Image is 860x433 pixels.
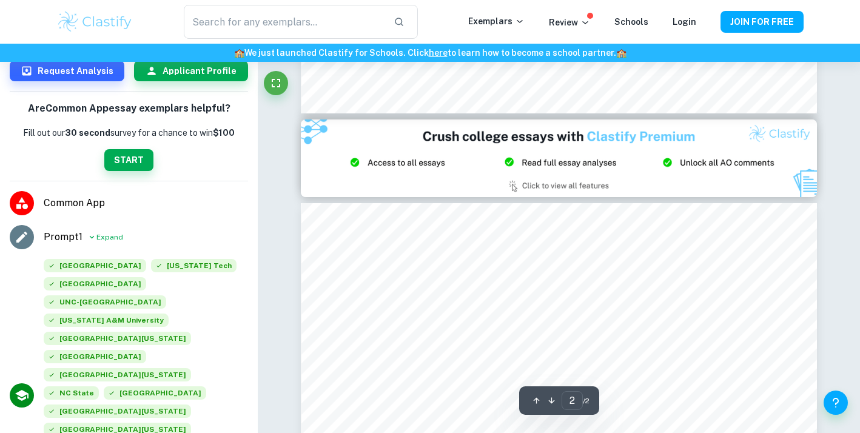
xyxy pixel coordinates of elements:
[44,368,191,386] div: Accepted: University of Virginia
[824,391,848,415] button: Help and Feedback
[429,48,448,58] a: here
[583,395,590,406] span: / 2
[44,350,146,363] span: [GEOGRAPHIC_DATA]
[44,295,166,314] div: Accepted: University of North Carolina at Chapel Hill
[44,404,191,418] span: [GEOGRAPHIC_DATA][US_STATE]
[264,71,288,95] button: Fullscreen
[2,46,858,59] h6: We just launched Clastify for Schools. Click to learn how to become a school partner.
[673,17,696,27] a: Login
[65,128,110,138] b: 30 second
[151,259,237,277] div: Accepted: Georgia Institute of Technology
[44,386,99,404] div: Accepted: North Carolina State University
[10,61,124,81] button: Request Analysis
[44,386,99,400] span: NC State
[44,196,248,210] span: Common App
[213,128,235,138] strong: $100
[44,230,82,244] span: Prompt 1
[44,350,146,368] div: Accepted: Emory University
[151,259,237,272] span: [US_STATE] Tech
[44,368,191,381] span: [GEOGRAPHIC_DATA][US_STATE]
[56,10,133,34] img: Clastify logo
[616,48,627,58] span: 🏫
[44,295,166,309] span: UNC-[GEOGRAPHIC_DATA]
[87,230,123,244] button: Expand
[468,15,525,28] p: Exemplars
[234,48,244,58] span: 🏫
[614,17,648,27] a: Schools
[23,126,235,139] p: Fill out our survey for a chance to win
[549,16,590,29] p: Review
[28,101,230,116] h6: Are Common App essay exemplars helpful?
[104,386,206,404] div: Accepted: University of Miami
[104,149,153,171] button: START
[44,230,82,244] a: Prompt1
[301,119,817,197] img: Ad
[38,64,113,78] h6: Request Analysis
[96,232,123,243] span: Expand
[44,314,169,327] span: [US_STATE] A&M University
[44,332,191,350] div: Accepted: University of Florida
[44,332,191,345] span: [GEOGRAPHIC_DATA][US_STATE]
[44,259,146,272] span: [GEOGRAPHIC_DATA]
[44,277,146,290] span: [GEOGRAPHIC_DATA]
[721,11,804,33] button: JOIN FOR FREE
[184,5,384,39] input: Search for any exemplars...
[44,314,169,332] div: Accepted: Texas A&M University
[44,404,191,423] div: Accepted: University of Delaware
[134,61,249,81] button: Applicant Profile
[44,277,146,295] div: Accepted: Purdue University
[44,259,146,277] div: Accepted: Boston University
[163,64,237,78] h6: Applicant Profile
[104,386,206,400] span: [GEOGRAPHIC_DATA]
